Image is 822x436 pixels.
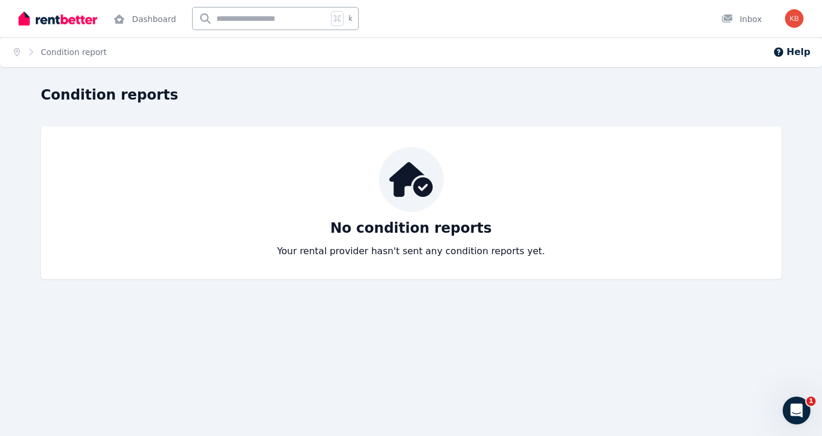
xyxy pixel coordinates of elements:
span: Condition report [41,46,107,58]
span: 1 [806,397,816,406]
iframe: Intercom live chat [783,397,810,424]
h1: Condition reports [41,86,179,104]
p: Your rental provider hasn't sent any condition reports yet. [277,244,545,258]
p: No condition reports [330,219,492,237]
img: RentBetter [19,10,97,27]
span: k [348,14,352,23]
button: Help [773,45,810,59]
img: Kiara Burt [785,9,803,28]
div: Inbox [721,13,762,25]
